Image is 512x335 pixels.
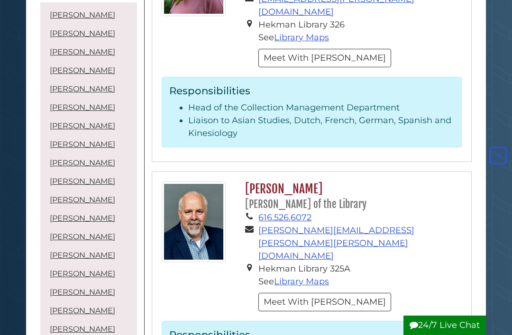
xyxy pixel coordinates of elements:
[50,214,115,223] a: [PERSON_NAME]
[162,181,226,262] img: David_Malone_125x160.jpg
[258,212,311,223] a: 616.526.6072
[258,293,391,311] button: Meet With [PERSON_NAME]
[188,114,454,140] li: Liaison to Asian Studies, Dutch, French, German, Spanish and Kinesiology
[258,263,462,275] li: Hekman Library 325A
[50,232,115,241] a: [PERSON_NAME]
[274,276,329,287] a: Library Maps
[50,177,115,186] a: [PERSON_NAME]
[50,288,115,297] a: [PERSON_NAME]
[50,66,115,75] a: [PERSON_NAME]
[258,18,462,44] li: Hekman Library 326 See
[50,251,115,260] a: [PERSON_NAME]
[240,181,462,211] h2: [PERSON_NAME]
[245,198,366,210] small: [PERSON_NAME] of the Library
[258,225,414,261] a: [PERSON_NAME][EMAIL_ADDRESS][PERSON_NAME][PERSON_NAME][DOMAIN_NAME]
[258,275,462,288] li: See
[50,158,115,167] a: [PERSON_NAME]
[258,49,391,67] button: Meet With [PERSON_NAME]
[50,10,115,19] a: [PERSON_NAME]
[50,140,115,149] a: [PERSON_NAME]
[50,47,115,56] a: [PERSON_NAME]
[50,269,115,278] a: [PERSON_NAME]
[274,32,329,43] a: Library Maps
[50,195,115,204] a: [PERSON_NAME]
[50,121,115,130] a: [PERSON_NAME]
[403,316,486,335] button: 24/7 Live Chat
[50,325,115,334] a: [PERSON_NAME]
[487,150,510,161] a: Back to Top
[169,84,454,97] h3: Responsibilities
[50,29,115,38] a: [PERSON_NAME]
[188,101,454,114] li: Head of the Collection Management Department
[50,306,115,315] a: [PERSON_NAME]
[50,103,115,112] a: [PERSON_NAME]
[50,84,115,93] a: [PERSON_NAME]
